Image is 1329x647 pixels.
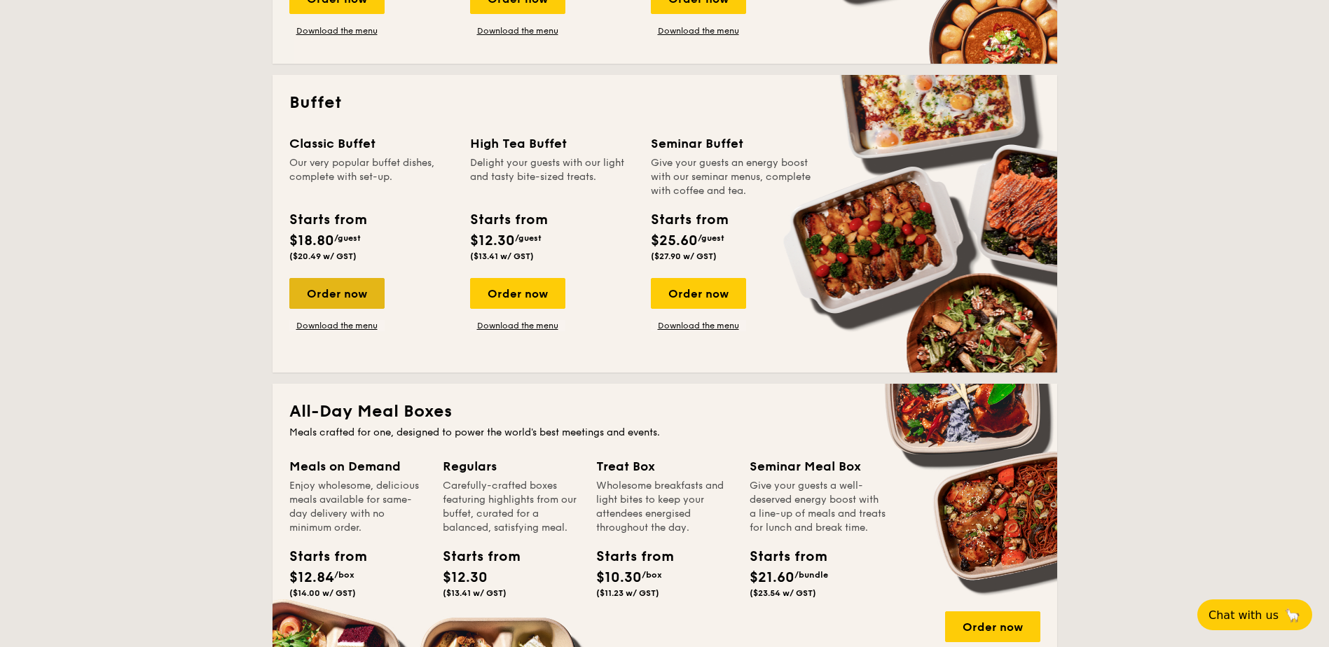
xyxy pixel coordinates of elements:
span: /bundle [794,570,828,580]
span: ($27.90 w/ GST) [651,251,717,261]
span: $10.30 [596,569,642,586]
div: Carefully-crafted boxes featuring highlights from our buffet, curated for a balanced, satisfying ... [443,479,579,535]
div: Starts from [443,546,506,567]
div: Regulars [443,457,579,476]
div: Order now [289,278,385,309]
span: $21.60 [750,569,794,586]
div: Starts from [470,209,546,230]
span: ($11.23 w/ GST) [596,588,659,598]
a: Download the menu [651,320,746,331]
a: Download the menu [651,25,746,36]
div: Starts from [651,209,727,230]
span: ($13.41 w/ GST) [470,251,534,261]
a: Download the menu [470,320,565,331]
div: Give your guests an energy boost with our seminar menus, complete with coffee and tea. [651,156,815,198]
div: Seminar Buffet [651,134,815,153]
div: Wholesome breakfasts and light bites to keep your attendees energised throughout the day. [596,479,733,535]
div: Give your guests a well-deserved energy boost with a line-up of meals and treats for lunch and br... [750,479,886,535]
span: /box [334,570,354,580]
h2: Buffet [289,92,1040,114]
span: ($23.54 w/ GST) [750,588,816,598]
span: $25.60 [651,232,698,249]
div: Starts from [289,546,352,567]
div: Delight your guests with our light and tasty bite-sized treats. [470,156,634,198]
div: Order now [945,611,1040,642]
span: $18.80 [289,232,334,249]
span: /guest [334,233,361,243]
div: Starts from [750,546,813,567]
span: ($13.41 w/ GST) [443,588,507,598]
span: /guest [698,233,724,243]
span: Chat with us [1209,608,1279,622]
a: Download the menu [289,320,385,331]
span: $12.30 [470,232,515,249]
div: Order now [470,278,565,309]
a: Download the menu [470,25,565,36]
span: $12.30 [443,569,488,586]
span: ($20.49 w/ GST) [289,251,357,261]
div: Seminar Meal Box [750,457,886,476]
div: Enjoy wholesome, delicious meals available for same-day delivery with no minimum order. [289,479,426,535]
div: Meals crafted for one, designed to power the world's best meetings and events. [289,426,1040,440]
div: Treat Box [596,457,733,476]
div: Our very popular buffet dishes, complete with set-up. [289,156,453,198]
div: Starts from [289,209,366,230]
div: Meals on Demand [289,457,426,476]
button: Chat with us🦙 [1197,599,1312,630]
div: Starts from [596,546,659,567]
span: /guest [515,233,542,243]
span: /box [642,570,662,580]
span: 🦙 [1284,607,1301,623]
span: ($14.00 w/ GST) [289,588,356,598]
div: High Tea Buffet [470,134,634,153]
h2: All-Day Meal Boxes [289,401,1040,423]
span: $12.84 [289,569,334,586]
a: Download the menu [289,25,385,36]
div: Classic Buffet [289,134,453,153]
div: Order now [651,278,746,309]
